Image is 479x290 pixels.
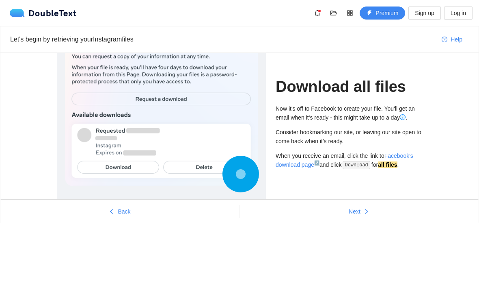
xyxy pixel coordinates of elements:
[400,114,406,120] span: info-circle
[10,9,77,17] div: DoubleText
[343,161,371,169] code: Download
[344,10,356,16] span: appstore
[378,161,397,168] strong: all files
[0,205,239,218] button: leftBack
[367,10,372,17] span: thunderbolt
[451,35,462,44] span: Help
[451,9,466,17] span: Log in
[10,9,77,17] a: logoDoubleText
[442,37,447,43] span: question-circle
[349,207,360,216] span: Next
[314,160,319,165] sup: ↗
[118,207,130,216] span: Back
[444,7,473,20] button: Log in
[343,7,356,20] button: appstore
[10,34,435,44] div: Let's begin by retrieving your Instagram files
[364,209,369,215] span: right
[327,7,340,20] button: folder-open
[239,205,479,218] button: Nextright
[311,7,324,20] button: bell
[109,209,114,215] span: left
[415,9,434,17] span: Sign up
[276,104,422,122] div: Now it's off to Facebook to create your file. You'll get an email when it's ready - this might ta...
[435,33,469,46] button: question-circleHelp
[311,10,324,16] span: bell
[360,7,405,20] button: thunderboltPremium
[10,9,28,17] img: logo
[328,10,340,16] span: folder-open
[408,7,440,20] button: Sign up
[276,77,422,96] h1: Download all files
[375,9,398,17] span: Premium
[276,151,422,170] div: When you receive an email, click the link to and click for .
[276,128,422,146] div: Consider bookmarking our site, or leaving our site open to come back when it's ready.
[276,153,413,168] a: Facebook's download page↗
